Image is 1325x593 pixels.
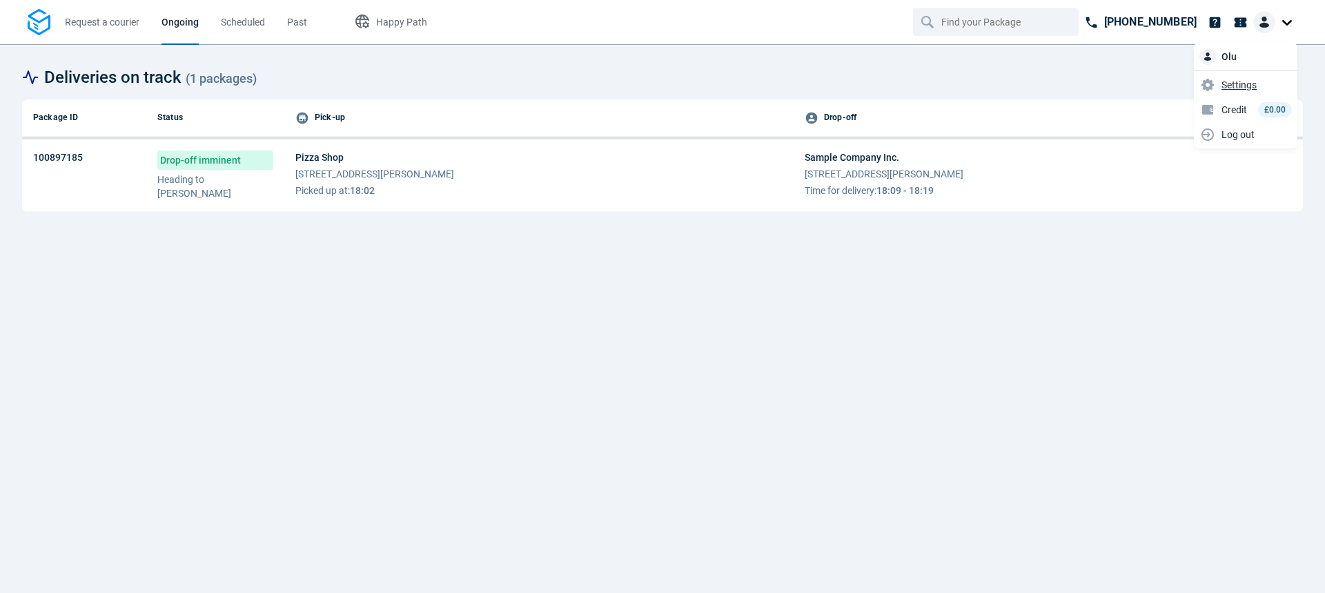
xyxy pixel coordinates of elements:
[295,110,783,125] div: Pick-up
[295,184,454,197] span: :
[28,9,50,36] img: Logo
[295,150,454,164] span: Pizza Shop
[876,185,934,196] span: 18:09 - 18:19
[157,150,273,170] span: Drop-off imminent
[1104,14,1197,30] p: [PHONE_NUMBER]
[22,99,146,137] th: Package ID
[1264,105,1286,115] span: £0.00
[33,150,83,164] span: 100897185
[350,185,375,196] span: 18:02
[295,185,348,196] span: Picked up at
[805,167,963,181] span: [STREET_ADDRESS][PERSON_NAME]
[1194,46,1297,71] div: Olu
[376,17,427,28] span: Happy Path
[146,99,284,137] th: Status
[1199,48,1216,65] img: Icon
[941,9,1053,35] input: Find your Package
[1221,128,1255,142] span: Log out
[1199,101,1216,118] img: Icon
[1197,124,1295,146] button: Log out
[1079,8,1202,36] a: [PHONE_NUMBER]
[1253,11,1275,33] img: Client
[805,185,874,196] span: Time for delivery
[221,17,265,28] span: Scheduled
[287,17,307,28] span: Past
[805,110,1292,125] div: Drop-off
[65,17,139,28] span: Request a courier
[161,17,199,28] span: Ongoing
[805,150,963,164] span: Sample Company Inc.
[1221,78,1257,93] span: Settings
[1199,126,1216,143] img: Icon
[1221,103,1247,117] span: Credit
[44,66,257,88] span: Deliveries on track
[295,167,454,181] span: [STREET_ADDRESS][PERSON_NAME]
[157,173,273,200] p: Heading to [PERSON_NAME]
[1199,77,1216,93] img: Icon
[805,184,963,197] span: :
[186,71,257,86] span: ( 1 packages )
